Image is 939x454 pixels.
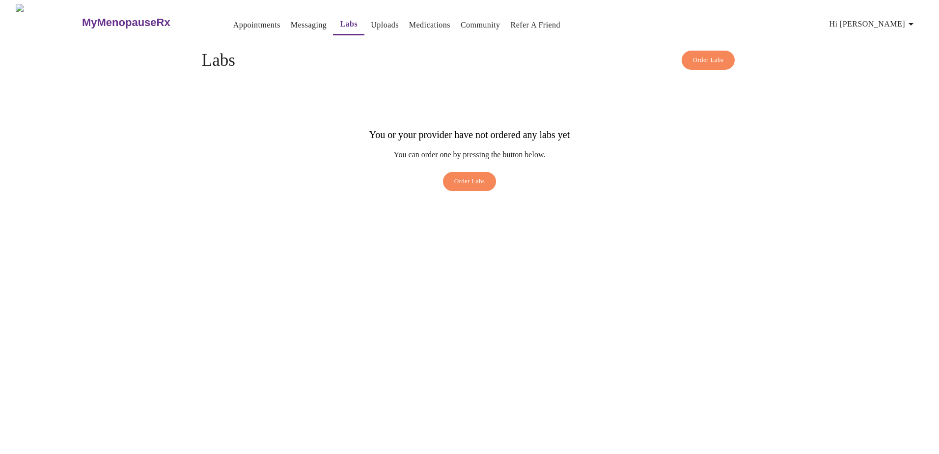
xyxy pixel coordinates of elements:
button: Community [457,15,504,35]
a: Appointments [233,18,280,32]
span: Hi [PERSON_NAME] [829,17,917,31]
a: Order Labs [441,172,499,196]
a: Refer a Friend [511,18,561,32]
button: Refer a Friend [507,15,565,35]
a: MyMenopauseRx [81,5,209,40]
button: Medications [405,15,454,35]
button: Order Labs [443,172,497,191]
span: Order Labs [454,176,485,187]
h4: Labs [202,51,737,70]
a: Messaging [291,18,327,32]
a: Medications [409,18,450,32]
button: Messaging [287,15,331,35]
button: Hi [PERSON_NAME] [826,14,921,34]
button: Order Labs [682,51,735,70]
span: Order Labs [693,55,724,66]
h3: MyMenopauseRx [82,16,170,29]
button: Uploads [367,15,403,35]
img: MyMenopauseRx Logo [16,4,81,41]
p: You can order one by pressing the button below. [369,150,570,159]
a: Labs [340,17,358,31]
h3: You or your provider have not ordered any labs yet [369,129,570,141]
a: Uploads [371,18,399,32]
button: Labs [333,14,364,35]
button: Appointments [229,15,284,35]
a: Community [461,18,500,32]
